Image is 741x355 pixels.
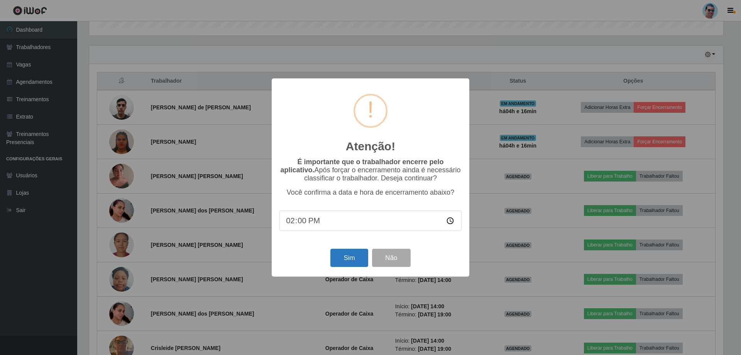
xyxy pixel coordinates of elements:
b: É importante que o trabalhador encerre pelo aplicativo. [280,158,443,174]
p: Você confirma a data e hora de encerramento abaixo? [279,189,462,197]
button: Sim [330,249,368,267]
h2: Atenção! [346,139,395,153]
p: Após forçar o encerramento ainda é necessário classificar o trabalhador. Deseja continuar? [279,158,462,182]
button: Não [372,249,410,267]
